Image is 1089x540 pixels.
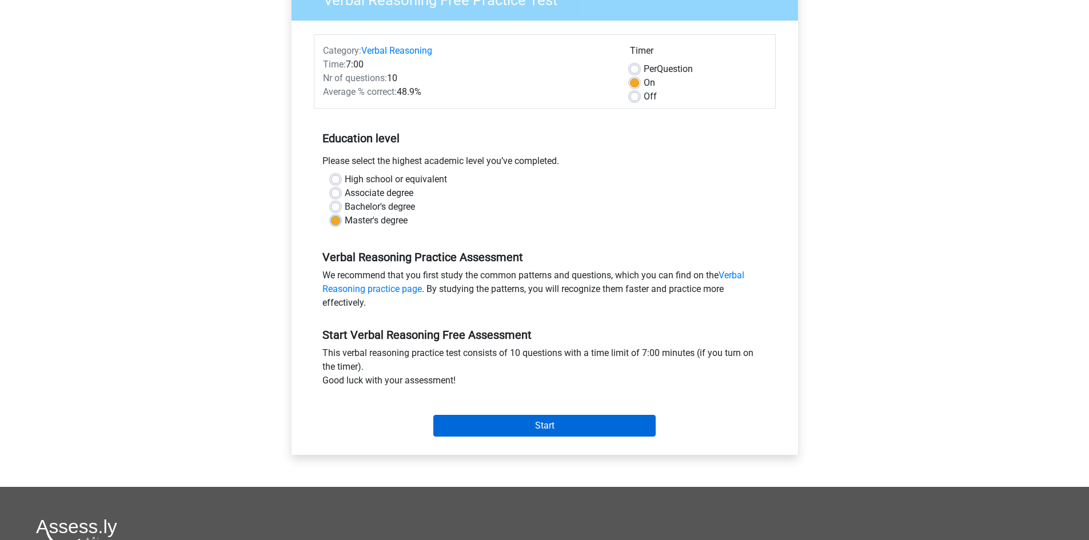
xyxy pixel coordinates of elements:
h5: Start Verbal Reasoning Free Assessment [322,328,767,342]
span: Nr of questions: [323,73,387,83]
div: This verbal reasoning practice test consists of 10 questions with a time limit of 7:00 minutes (i... [314,346,776,392]
input: Start [433,415,656,437]
label: High school or equivalent [345,173,447,186]
span: Category: [323,45,361,56]
label: On [644,76,655,90]
h5: Verbal Reasoning Practice Assessment [322,250,767,264]
span: Time: [323,59,346,70]
div: We recommend that you first study the common patterns and questions, which you can find on the . ... [314,269,776,314]
label: Off [644,90,657,103]
div: 10 [314,71,621,85]
span: Per [644,63,657,74]
div: 7:00 [314,58,621,71]
div: 48.9% [314,85,621,99]
label: Bachelor's degree [345,200,415,214]
div: Please select the highest academic level you’ve completed. [314,154,776,173]
label: Question [644,62,693,76]
label: Master's degree [345,214,408,227]
h5: Education level [322,127,767,150]
a: Verbal Reasoning [361,45,432,56]
div: Timer [630,44,767,62]
label: Associate degree [345,186,413,200]
span: Average % correct: [323,86,397,97]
